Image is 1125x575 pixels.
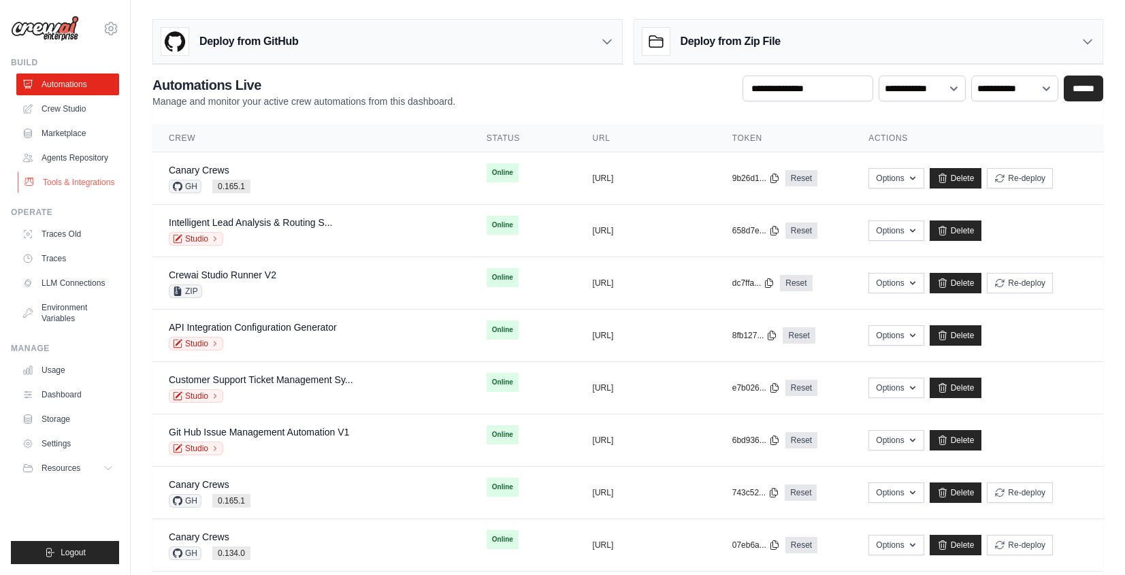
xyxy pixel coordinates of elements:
[930,482,982,503] a: Delete
[16,433,119,455] a: Settings
[868,273,924,293] button: Options
[169,389,223,403] a: Studio
[16,147,119,169] a: Agents Repository
[169,337,223,350] a: Studio
[169,269,276,280] a: Crewai Studio Runner V2
[868,325,924,346] button: Options
[732,173,780,184] button: 9b26d1...
[212,494,250,508] span: 0.165.1
[487,425,519,444] span: Online
[169,232,223,246] a: Studio
[732,330,778,341] button: 8fb127...
[681,33,781,50] h3: Deploy from Zip File
[930,220,982,241] a: Delete
[169,531,229,542] a: Canary Crews
[930,378,982,398] a: Delete
[930,535,982,555] a: Delete
[487,163,519,182] span: Online
[487,321,519,340] span: Online
[169,546,201,560] span: GH
[987,535,1053,555] button: Re-deploy
[732,435,780,446] button: 6bd936...
[16,98,119,120] a: Crew Studio
[16,223,119,245] a: Traces Old
[930,325,982,346] a: Delete
[852,125,1103,152] th: Actions
[18,171,120,193] a: Tools & Integrations
[199,33,298,50] h3: Deploy from GitHub
[487,268,519,287] span: Online
[16,408,119,430] a: Storage
[785,484,817,501] a: Reset
[152,125,470,152] th: Crew
[16,122,119,144] a: Marketplace
[16,457,119,479] button: Resources
[16,272,119,294] a: LLM Connections
[16,384,119,406] a: Dashboard
[780,275,812,291] a: Reset
[785,432,817,448] a: Reset
[212,546,250,560] span: 0.134.0
[868,220,924,241] button: Options
[487,216,519,235] span: Online
[11,343,119,354] div: Manage
[487,478,519,497] span: Online
[16,297,119,329] a: Environment Variables
[868,482,924,503] button: Options
[42,463,80,474] span: Resources
[732,487,779,498] button: 743c52...
[169,494,201,508] span: GH
[487,530,519,549] span: Online
[16,73,119,95] a: Automations
[169,427,349,438] a: Git Hub Issue Management Automation V1
[868,535,924,555] button: Options
[470,125,576,152] th: Status
[987,482,1053,503] button: Re-deploy
[930,430,982,450] a: Delete
[930,168,982,188] a: Delete
[11,541,119,564] button: Logout
[783,327,815,344] a: Reset
[169,442,223,455] a: Studio
[169,322,337,333] a: API Integration Configuration Generator
[16,359,119,381] a: Usage
[16,248,119,269] a: Traces
[716,125,853,152] th: Token
[169,180,201,193] span: GH
[169,479,229,490] a: Canary Crews
[11,207,119,218] div: Operate
[61,547,86,558] span: Logout
[169,374,353,385] a: Customer Support Ticket Management Sy...
[987,273,1053,293] button: Re-deploy
[785,223,817,239] a: Reset
[11,57,119,68] div: Build
[732,278,775,289] button: dc7ffa...
[11,16,79,42] img: Logo
[152,76,455,95] h2: Automations Live
[161,28,189,55] img: GitHub Logo
[169,217,332,228] a: Intelligent Lead Analysis & Routing S...
[169,284,202,298] span: ZIP
[868,168,924,188] button: Options
[732,382,780,393] button: e7b026...
[576,125,716,152] th: URL
[987,168,1053,188] button: Re-deploy
[487,373,519,392] span: Online
[868,430,924,450] button: Options
[212,180,250,193] span: 0.165.1
[785,537,817,553] a: Reset
[868,378,924,398] button: Options
[732,540,780,551] button: 07eb6a...
[152,95,455,108] p: Manage and monitor your active crew automations from this dashboard.
[785,380,817,396] a: Reset
[930,273,982,293] a: Delete
[785,170,817,186] a: Reset
[732,225,780,236] button: 658d7e...
[169,165,229,176] a: Canary Crews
